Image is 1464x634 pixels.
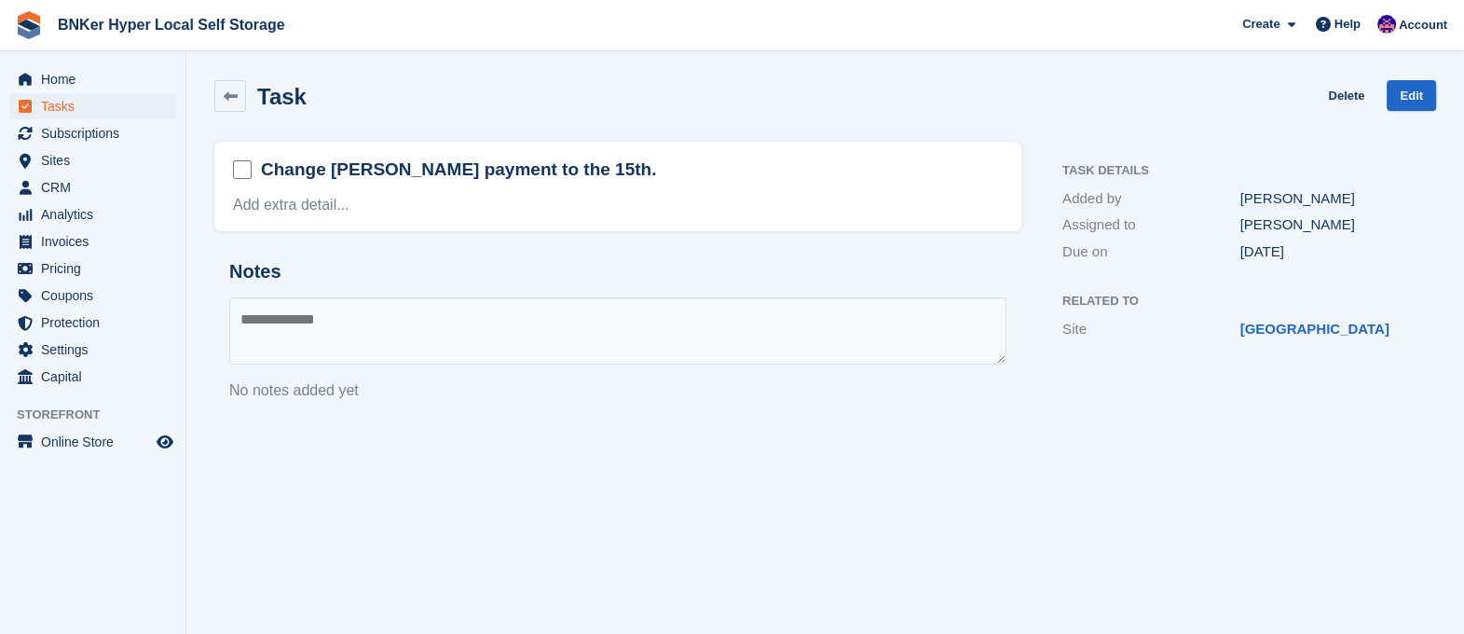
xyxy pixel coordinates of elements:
[1062,188,1240,210] div: Added by
[9,201,176,227] a: menu
[1062,164,1417,178] h2: Task Details
[41,429,153,455] span: Online Store
[1387,80,1436,111] a: Edit
[261,158,656,182] h2: Change [PERSON_NAME] payment to the 15th.
[41,174,153,200] span: CRM
[9,337,176,363] a: menu
[9,228,176,255] a: menu
[41,255,153,282] span: Pricing
[1377,15,1396,34] img: David Fricker
[233,197,349,213] a: Add extra detail...
[9,147,176,173] a: menu
[1240,214,1418,236] div: [PERSON_NAME]
[50,9,293,40] a: BNKer Hyper Local Self Storage
[9,429,176,455] a: menu
[1062,319,1240,340] div: Site
[229,261,1006,283] h2: Notes
[1062,214,1240,236] div: Assigned to
[9,255,176,282] a: menu
[17,406,185,424] span: Storefront
[41,337,153,363] span: Settings
[41,147,153,173] span: Sites
[1240,321,1389,337] a: [GEOGRAPHIC_DATA]
[41,201,153,227] span: Analytics
[1062,295,1417,309] h2: Related to
[9,93,176,119] a: menu
[9,283,176,309] a: menu
[41,310,153,336] span: Protection
[1328,80,1364,111] a: Delete
[15,11,43,39] img: stora-icon-8386f47178a22dfd0bd8f6a31ec36ba5ce8667c1dd55bd0f319d3a0aa187defe.svg
[9,364,176,390] a: menu
[1062,241,1240,263] div: Due on
[257,84,307,109] h2: Task
[229,382,359,398] span: No notes added yet
[1242,15,1279,34] span: Create
[9,174,176,200] a: menu
[41,120,153,146] span: Subscriptions
[41,228,153,255] span: Invoices
[41,93,153,119] span: Tasks
[154,431,176,453] a: Preview store
[9,310,176,336] a: menu
[9,120,176,146] a: menu
[1334,15,1361,34] span: Help
[41,66,153,92] span: Home
[1240,188,1418,210] div: [PERSON_NAME]
[1240,241,1418,263] div: [DATE]
[41,283,153,309] span: Coupons
[1399,16,1447,34] span: Account
[9,66,176,92] a: menu
[41,364,153,390] span: Capital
